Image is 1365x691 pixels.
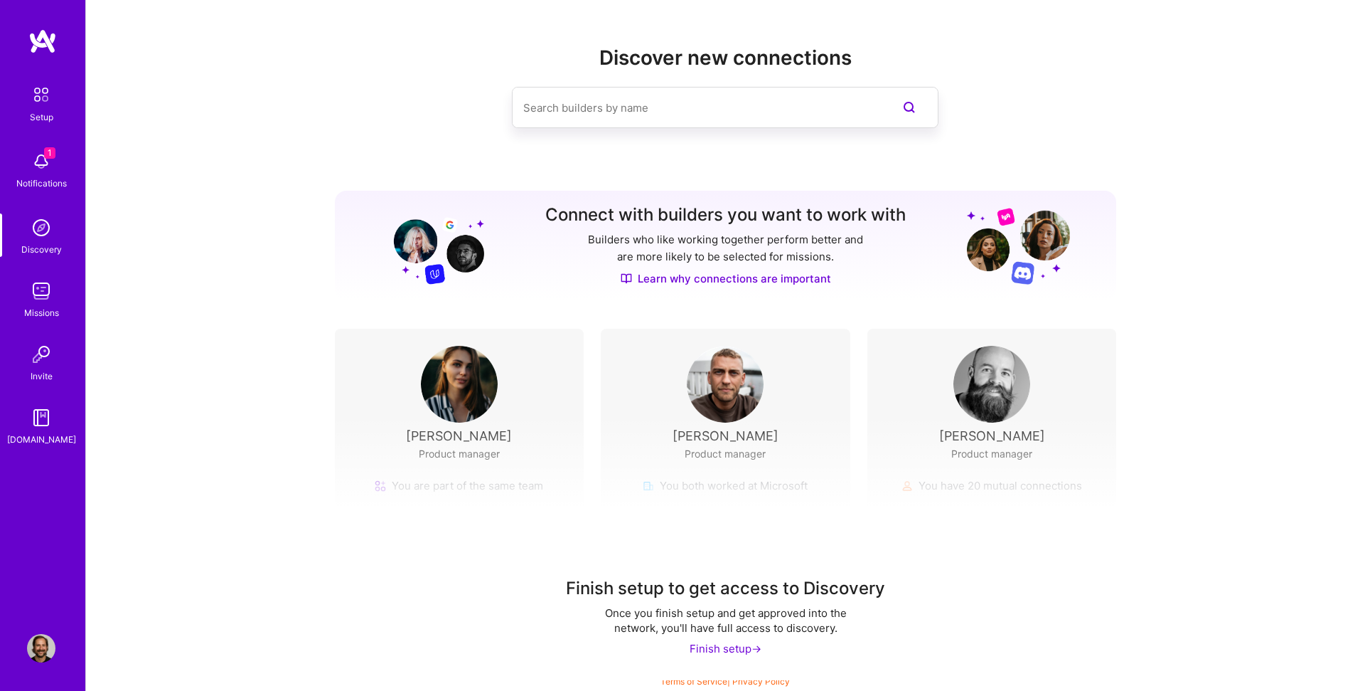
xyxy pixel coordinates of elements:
h2: Discover new connections [335,46,1117,70]
img: teamwork [27,277,55,305]
img: discovery [27,213,55,242]
img: setup [26,80,56,110]
div: Discovery [21,242,62,257]
img: guide book [27,403,55,432]
div: Invite [31,369,53,384]
img: Invite [27,340,55,369]
div: [DOMAIN_NAME] [7,432,76,447]
div: Finish setup -> [690,641,761,656]
img: bell [27,147,55,176]
div: Setup [30,110,53,125]
span: 1 [44,147,55,159]
h3: Connect with builders you want to work with [545,205,906,226]
span: | [660,676,790,687]
a: User Avatar [23,634,59,663]
img: Grow your network [381,206,484,285]
img: User Avatar [27,634,55,663]
div: Once you finish setup and get approved into the network, you'll have full access to discovery. [584,606,868,635]
img: User Avatar [687,346,764,423]
a: Privacy Policy [732,676,790,687]
input: Search builders by name [523,90,870,126]
p: Builders who like working together perform better and are more likely to be selected for missions. [585,231,866,265]
img: User Avatar [421,346,498,423]
img: Discover [621,273,632,285]
i: icon SearchPurple [901,99,918,116]
div: Notifications [16,176,67,191]
div: © 2025 ATeams Inc., All rights reserved. [85,648,1365,684]
a: Terms of Service [660,676,727,687]
div: Finish setup to get access to Discovery [566,577,885,600]
a: Learn why connections are important [621,271,831,286]
img: logo [28,28,57,54]
img: Grow your network [967,207,1070,285]
img: User Avatar [953,346,1030,423]
div: Missions [24,305,59,320]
